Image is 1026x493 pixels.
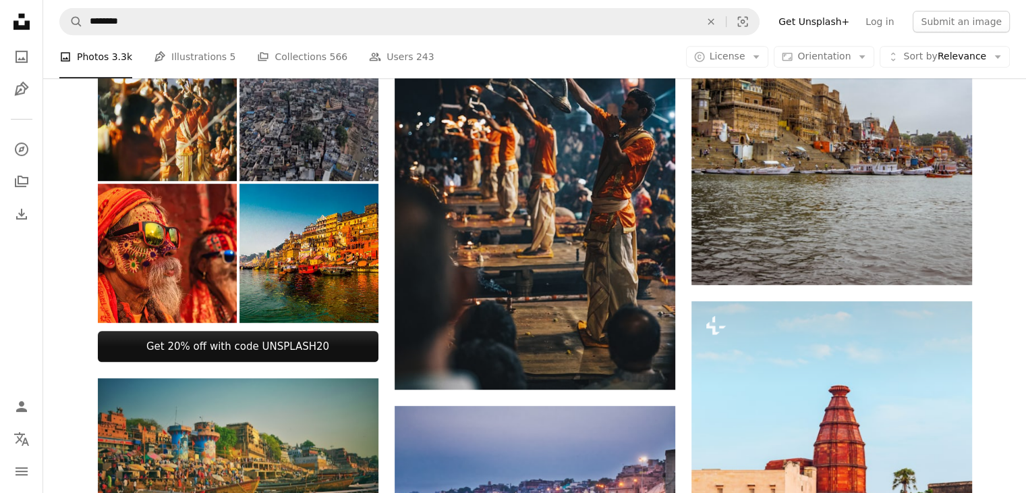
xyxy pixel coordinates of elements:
img: Sadhu - indian holymen sitting in the temple [98,184,237,323]
a: Photos [8,43,35,70]
span: License [710,51,745,61]
img: fire ceremony at hindu festival in varanasi at night [98,42,237,181]
a: boat on dock near buildings during daytime [98,465,378,477]
a: Log in [857,11,902,32]
button: Search Unsplash [60,9,83,34]
button: Orientation [774,46,874,68]
a: man in brown shirt and pants standing on gray concrete floor [395,172,675,184]
button: Clear [696,9,726,34]
form: Find visuals sitewide [59,8,760,35]
button: Visual search [726,9,759,34]
span: Relevance [903,50,986,63]
a: boat parked beside island with buildings [691,115,972,127]
a: Home — Unsplash [8,8,35,38]
img: beautiful panoramic view of famous holy city of Varanasi captured with drone in India [239,42,378,181]
a: Log in / Sign up [8,393,35,420]
button: Menu [8,458,35,485]
a: Explore [8,136,35,163]
a: Download History [8,201,35,228]
button: Language [8,425,35,452]
a: Collections 566 [257,35,347,78]
span: 5 [230,49,236,64]
a: Get 20% off with code UNSPLASH20 [98,331,378,362]
span: Orientation [797,51,851,61]
img: Varanasi [239,184,378,323]
button: License [686,46,769,68]
a: Illustrations [8,76,35,103]
span: 243 [416,49,434,64]
a: Get Unsplash+ [770,11,857,32]
button: Sort byRelevance [880,46,1010,68]
button: Submit an image [913,11,1010,32]
a: Illustrations 5 [154,35,235,78]
a: Collections [8,168,35,195]
span: 566 [329,49,347,64]
a: Users 243 [369,35,434,78]
span: Sort by [903,51,937,61]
